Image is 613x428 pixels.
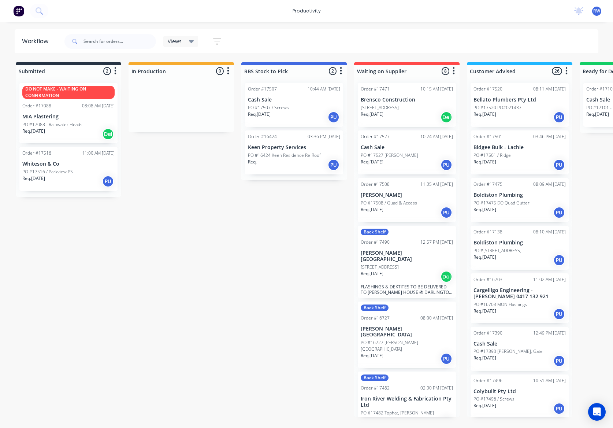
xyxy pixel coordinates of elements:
[420,181,453,188] div: 11:35 AM [DATE]
[593,8,600,14] span: RW
[248,133,277,140] div: Order #16424
[83,34,156,49] input: Search for orders...
[358,83,456,127] div: Order #1747110:15 AM [DATE]Brensco Construction[STREET_ADDRESS]Req.[DATE]Del
[289,5,324,16] div: productivity
[473,402,496,409] p: Req. [DATE]
[441,271,452,283] div: Del
[473,240,566,246] p: Boldiston Plumbing
[22,121,82,128] p: PO #17088 - Rainwater Heads
[82,103,115,109] div: 08:08 AM [DATE]
[361,239,390,246] div: Order #17490
[358,302,456,368] div: Back ShelfOrder #1672708:00 AM [DATE][PERSON_NAME][GEOGRAPHIC_DATA]PO #16727 [PERSON_NAME][GEOGRA...
[361,152,418,159] p: PO #17527 [PERSON_NAME]
[19,83,118,143] div: DO NOT MAKE - WAITING ON CONFIRMATIONOrder #1708808:08 AM [DATE]MIA PlasteringPO #17088 - Rainwat...
[358,130,456,174] div: Order #1752710:24 AM [DATE]Cash SalePO #17527 [PERSON_NAME]Req.[DATE]PU
[361,181,390,188] div: Order #17508
[473,144,566,151] p: Bidgee Bulk - Lachie
[553,308,565,320] div: PU
[248,97,340,103] p: Cash Sale
[473,97,566,103] p: Bellato Plumbers Pty Ltd
[473,181,502,188] div: Order #17475
[22,169,73,175] p: PO #17516 / Parkview PS
[473,229,502,235] div: Order #17138
[361,264,399,270] p: [STREET_ADDRESS]
[420,239,453,246] div: 12:57 PM [DATE]
[361,305,389,311] div: Back Shelf
[361,133,390,140] div: Order #17527
[13,5,24,16] img: Factory
[328,111,339,123] div: PU
[473,206,496,213] p: Req. [DATE]
[553,403,565,414] div: PU
[82,150,115,156] div: 11:00 AM [DATE]
[248,104,289,111] p: PO #17507 / Screws
[361,206,383,213] p: Req. [DATE]
[361,86,390,92] div: Order #17471
[358,226,456,298] div: Back ShelfOrder #1749012:57 PM [DATE][PERSON_NAME][GEOGRAPHIC_DATA][STREET_ADDRESS]Req.[DATE]DelF...
[533,229,566,235] div: 08:10 AM [DATE]
[473,133,502,140] div: Order #17501
[553,355,565,367] div: PU
[420,385,453,391] div: 02:30 PM [DATE]
[361,339,453,353] p: PO #16727 [PERSON_NAME][GEOGRAPHIC_DATA]
[473,247,521,254] p: PO #[STREET_ADDRESS]
[420,86,453,92] div: 10:15 AM [DATE]
[22,37,52,46] div: Workflow
[361,229,389,235] div: Back Shelf
[553,207,565,218] div: PU
[358,178,456,222] div: Order #1750811:35 AM [DATE][PERSON_NAME]PO #17508 / Quad & AccessReq.[DATE]PU
[248,159,257,165] p: Req.
[248,152,321,159] p: PO #16424 Keen Residence Re-Roof
[473,330,502,336] div: Order #17390
[102,128,114,140] div: Del
[473,308,496,314] p: Req. [DATE]
[471,374,569,418] div: Order #1749610:51 AM [DATE]Colybuilt Pty LtdPO #17496 / ScrewsReq.[DATE]PU
[308,86,340,92] div: 10:44 AM [DATE]
[248,86,277,92] div: Order #17507
[361,192,453,198] p: [PERSON_NAME]
[361,374,389,381] div: Back Shelf
[473,192,566,198] p: Boldiston Plumbing
[473,200,530,206] p: PO #17475 DO Quad Gutter
[586,111,609,118] p: Req. [DATE]
[22,175,45,182] p: Req. [DATE]
[441,111,452,123] div: Del
[361,385,390,391] div: Order #17482
[441,159,452,171] div: PU
[328,159,339,171] div: PU
[473,355,496,361] p: Req. [DATE]
[588,403,606,421] div: Open Intercom Messenger
[361,270,383,277] p: Req. [DATE]
[533,181,566,188] div: 08:09 AM [DATE]
[473,396,514,402] p: PO #17496 / Screws
[361,410,434,416] p: PO #17482 Tophat, [PERSON_NAME]
[361,315,390,321] div: Order #16727
[361,353,383,359] p: Req. [DATE]
[473,341,566,347] p: Cash Sale
[473,377,502,384] div: Order #17496
[471,83,569,127] div: Order #1752008:11 AM [DATE]Bellato Plumbers Pty LtdPO #17520 PO#021437Req.[DATE]PU
[553,254,565,266] div: PU
[361,396,453,408] p: Iron River Welding & Fabrication Pty Ltd
[473,276,502,283] div: Order #16703
[533,86,566,92] div: 08:11 AM [DATE]
[361,200,417,206] p: PO #17508 / Quad & Access
[553,159,565,171] div: PU
[420,133,453,140] div: 10:24 AM [DATE]
[441,207,452,218] div: PU
[473,254,496,261] p: Req. [DATE]
[361,326,453,338] p: [PERSON_NAME][GEOGRAPHIC_DATA]
[361,144,453,151] p: Cash Sale
[533,133,566,140] div: 03:46 PM [DATE]
[473,287,566,300] p: Cargelligo Engineering - [PERSON_NAME] 0417 132 921
[473,86,502,92] div: Order #17520
[22,150,51,156] div: Order #17516
[361,159,383,165] p: Req. [DATE]
[22,103,51,109] div: Order #17088
[553,111,565,123] div: PU
[471,130,569,174] div: Order #1750103:46 PM [DATE]Bidgee Bulk - LachiePO #17501 / RidgeReq.[DATE]PU
[361,104,399,111] p: [STREET_ADDRESS]
[471,226,569,270] div: Order #1713808:10 AM [DATE]Boldiston PlumbingPO #[STREET_ADDRESS]Req.[DATE]PU
[102,176,114,187] div: PU
[361,416,383,423] p: Req. [DATE]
